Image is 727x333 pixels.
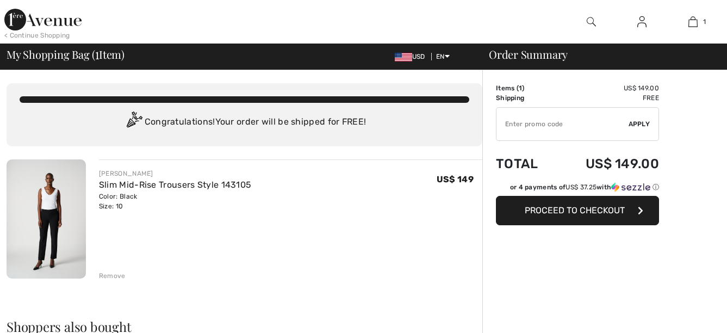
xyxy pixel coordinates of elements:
[395,53,430,60] span: USD
[496,196,659,225] button: Proceed to Checkout
[703,17,706,27] span: 1
[496,182,659,196] div: or 4 payments ofUS$ 37.25withSezzle Click to learn more about Sezzle
[7,49,125,60] span: My Shopping Bag ( Item)
[688,15,698,28] img: My Bag
[496,93,555,103] td: Shipping
[7,159,86,279] img: Slim Mid-Rise Trousers Style 143105
[99,192,252,211] div: Color: Black Size: 10
[395,53,412,61] img: US Dollar
[4,30,70,40] div: < Continue Shopping
[476,49,720,60] div: Order Summary
[4,9,82,30] img: 1ère Avenue
[555,83,659,93] td: US$ 149.00
[496,108,629,140] input: Promo code
[519,84,522,92] span: 1
[566,183,596,191] span: US$ 37.25
[611,182,650,192] img: Sezzle
[99,169,252,178] div: [PERSON_NAME]
[629,15,655,29] a: Sign In
[496,145,555,182] td: Total
[555,93,659,103] td: Free
[496,83,555,93] td: Items ( )
[99,271,126,281] div: Remove
[555,145,659,182] td: US$ 149.00
[20,112,469,133] div: Congratulations! Your order will be shipped for FREE!
[95,46,99,60] span: 1
[437,174,474,184] span: US$ 149
[629,119,650,129] span: Apply
[668,15,718,28] a: 1
[7,320,482,333] h2: Shoppers also bought
[123,112,145,133] img: Congratulation2.svg
[637,15,647,28] img: My Info
[99,180,252,190] a: Slim Mid-Rise Trousers Style 143105
[436,53,450,60] span: EN
[510,182,659,192] div: or 4 payments of with
[525,205,625,215] span: Proceed to Checkout
[587,15,596,28] img: search the website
